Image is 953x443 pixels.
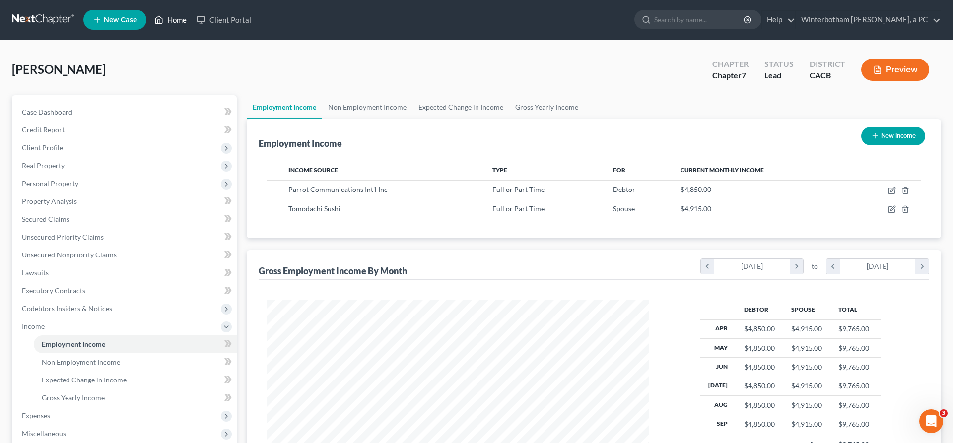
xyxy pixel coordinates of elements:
div: Gross Employment Income By Month [259,265,407,277]
span: to [812,261,818,271]
td: $9,765.00 [830,319,881,338]
a: Property Analysis [14,192,237,210]
div: [DATE] [840,259,916,274]
span: Unsecured Priority Claims [22,233,104,241]
a: Winterbotham [PERSON_NAME], a PC [796,11,941,29]
button: Preview [861,59,929,81]
th: Total [830,300,881,319]
th: Debtor [736,300,783,319]
th: Jun [700,358,736,377]
span: Client Profile [22,143,63,152]
span: Executory Contracts [22,286,85,295]
span: Unsecured Nonpriority Claims [22,251,117,259]
td: $9,765.00 [830,358,881,377]
span: Expected Change in Income [42,376,127,384]
span: Codebtors Insiders & Notices [22,304,112,313]
a: Expected Change in Income [34,371,237,389]
a: Expected Change in Income [412,95,509,119]
div: [DATE] [714,259,790,274]
span: Personal Property [22,179,78,188]
span: New Case [104,16,137,24]
div: $4,915.00 [791,343,822,353]
span: Debtor [613,185,635,193]
button: New Income [861,127,925,145]
span: Tomodachi Sushi [288,204,340,213]
input: Search by name... [654,10,745,29]
span: 7 [742,70,746,80]
div: Lead [764,70,794,81]
span: $4,915.00 [681,204,711,213]
div: $4,850.00 [744,343,775,353]
a: Lawsuits [14,264,237,282]
span: Lawsuits [22,268,49,277]
a: Gross Yearly Income [509,95,584,119]
th: Spouse [783,300,830,319]
span: Full or Part Time [492,185,545,193]
a: Home [149,11,192,29]
a: Employment Income [247,95,322,119]
a: Unsecured Nonpriority Claims [14,246,237,264]
span: Income [22,322,45,330]
a: Client Portal [192,11,256,29]
div: $4,915.00 [791,324,822,334]
span: Type [492,166,507,174]
div: Chapter [712,70,749,81]
div: $4,850.00 [744,362,775,372]
div: $4,915.00 [791,419,822,429]
a: Help [762,11,795,29]
th: [DATE] [700,377,736,395]
span: Current Monthly Income [681,166,764,174]
span: Case Dashboard [22,108,72,116]
span: Non Employment Income [42,358,120,366]
th: Aug [700,396,736,415]
span: Parrot Communications Int'l Inc [288,185,388,193]
div: $4,915.00 [791,362,822,372]
span: $4,850.00 [681,185,711,193]
a: Gross Yearly Income [34,389,237,407]
div: $4,850.00 [744,419,775,429]
div: $4,850.00 [744,324,775,334]
th: May [700,338,736,357]
span: For [613,166,625,174]
span: [PERSON_NAME] [12,62,106,76]
div: $4,850.00 [744,400,775,410]
i: chevron_right [790,259,803,274]
td: $9,765.00 [830,415,881,434]
td: $9,765.00 [830,377,881,395]
a: Executory Contracts [14,282,237,300]
div: Employment Income [259,137,342,149]
th: Sep [700,415,736,434]
span: Expenses [22,411,50,420]
span: Miscellaneous [22,429,66,438]
span: Secured Claims [22,215,69,223]
i: chevron_left [826,259,840,274]
iframe: Intercom live chat [919,409,943,433]
div: District [810,59,845,70]
div: $4,915.00 [791,381,822,391]
span: Full or Part Time [492,204,545,213]
a: Credit Report [14,121,237,139]
a: Non Employment Income [34,353,237,371]
a: Non Employment Income [322,95,412,119]
span: 3 [940,409,948,417]
span: Employment Income [42,340,105,348]
span: Property Analysis [22,197,77,205]
span: Credit Report [22,126,65,134]
span: Spouse [613,204,635,213]
a: Secured Claims [14,210,237,228]
a: Unsecured Priority Claims [14,228,237,246]
div: $4,850.00 [744,381,775,391]
i: chevron_left [701,259,714,274]
div: CACB [810,70,845,81]
div: Status [764,59,794,70]
span: Income Source [288,166,338,174]
td: $9,765.00 [830,338,881,357]
span: Gross Yearly Income [42,393,105,402]
a: Case Dashboard [14,103,237,121]
div: Chapter [712,59,749,70]
i: chevron_right [915,259,929,274]
a: Employment Income [34,335,237,353]
div: $4,915.00 [791,400,822,410]
span: Real Property [22,161,65,170]
th: Apr [700,319,736,338]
